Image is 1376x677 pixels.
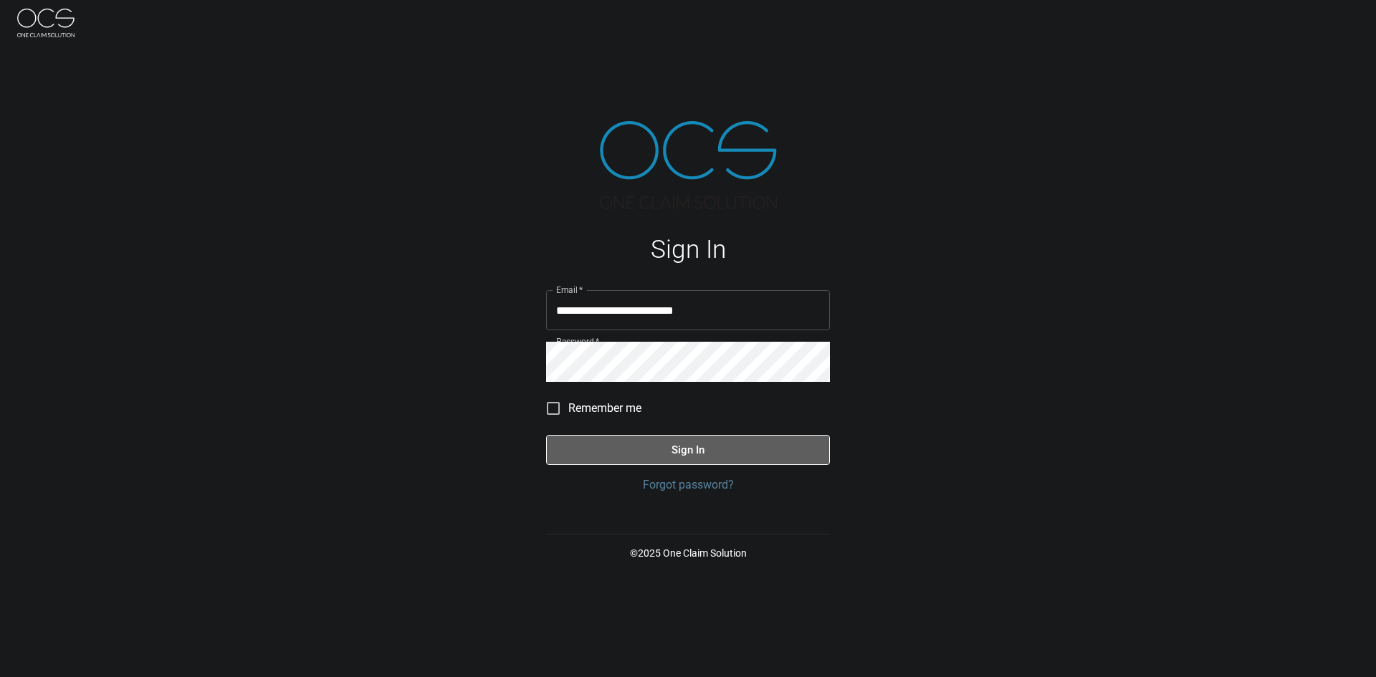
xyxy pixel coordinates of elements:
[546,435,830,465] button: Sign In
[546,235,830,264] h1: Sign In
[17,9,75,37] img: ocs-logo-white-transparent.png
[556,335,599,347] label: Password
[546,476,830,494] a: Forgot password?
[568,400,641,417] span: Remember me
[556,284,583,296] label: Email
[546,546,830,560] p: © 2025 One Claim Solution
[600,121,777,209] img: ocs-logo-tra.png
